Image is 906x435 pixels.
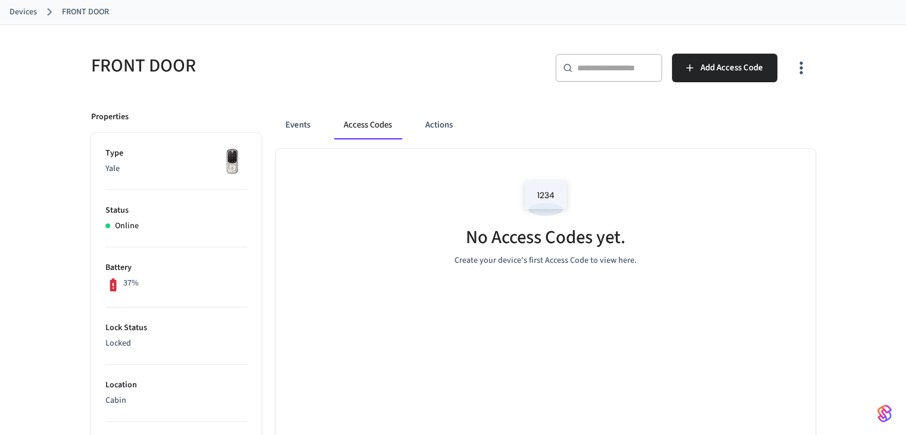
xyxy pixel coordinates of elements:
[105,204,247,217] p: Status
[105,163,247,175] p: Yale
[105,379,247,392] p: Location
[700,60,763,76] span: Add Access Code
[466,225,625,250] h5: No Access Codes yet.
[62,6,109,18] a: FRONT DOOR
[123,277,139,290] p: 37%
[217,147,247,177] img: Yale Assure Touchscreen Wifi Smart Lock, Satin Nickel, Front
[10,6,37,18] a: Devices
[519,173,572,223] img: Access Codes Empty State
[105,322,247,334] p: Lock Status
[276,111,815,139] div: ant example
[91,54,446,78] h5: FRONT DOOR
[416,111,462,139] button: Actions
[91,111,129,123] p: Properties
[105,337,247,350] p: Locked
[105,262,247,274] p: Battery
[454,254,637,267] p: Create your device's first Access Code to view here.
[877,404,892,423] img: SeamLogoGradient.69752ec5.svg
[105,394,247,407] p: Cabin
[115,220,139,232] p: Online
[672,54,777,82] button: Add Access Code
[334,111,401,139] button: Access Codes
[276,111,320,139] button: Events
[105,147,247,160] p: Type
